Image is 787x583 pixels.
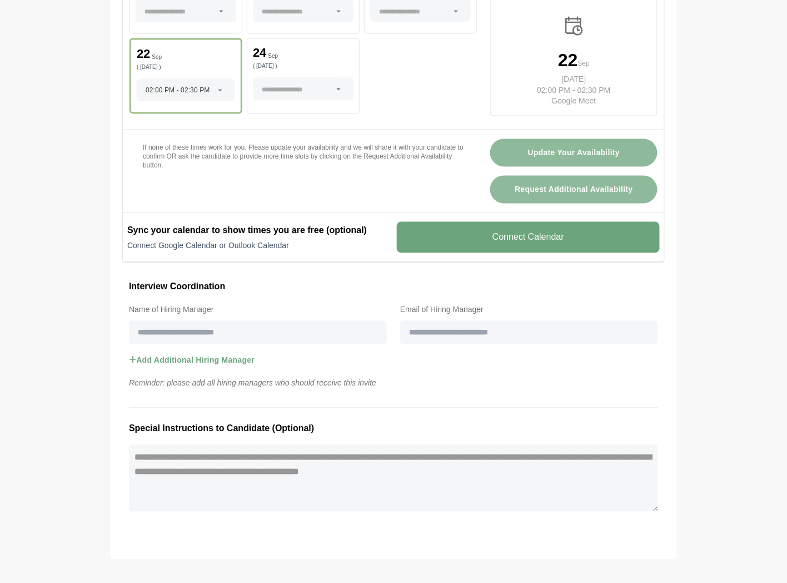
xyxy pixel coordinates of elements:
[490,176,658,204] button: Request Additional Availability
[253,63,353,69] p: ( [DATE] )
[129,344,255,377] button: Add Additional Hiring Manager
[137,48,150,60] p: 22
[129,422,658,436] h3: Special Instructions to Candidate (Optional)
[558,51,578,69] p: 22
[127,240,390,251] p: Connect Google Calendar or Outlook Calendar
[529,73,620,85] p: [DATE]
[490,139,658,167] button: Update Your Availability
[143,144,464,170] p: If none of these times work for you. Please update your availability and we will share it with yo...
[137,65,235,70] p: ( [DATE] )
[129,280,658,294] h3: Interview Coordination
[529,96,620,107] p: Google Meet
[127,224,390,238] h2: Sync your calendar to show times you are free (optional)
[268,53,278,59] p: Sep
[129,303,387,317] label: Name of Hiring Manager
[562,14,586,38] img: calender
[122,377,665,390] p: Reminder: please add all hiring managers who should receive this invite
[152,55,162,60] p: Sep
[578,58,590,69] p: Sep
[529,85,620,96] p: 02:00 PM - 02:30 PM
[397,222,660,253] v-button: Connect Calendar
[400,303,658,317] label: Email of Hiring Manager
[253,47,266,59] p: 24
[146,79,210,101] span: 02:00 PM - 02:30 PM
